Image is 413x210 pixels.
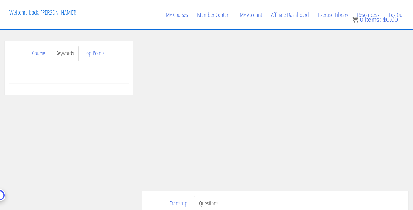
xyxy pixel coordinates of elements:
a: 0 items: $0.00 [352,16,398,23]
a: Keywords [51,46,79,61]
span: $ [383,16,386,23]
a: My Account [235,0,267,29]
a: Affiliate Dashboard [267,0,313,29]
span: items: [365,16,381,23]
a: Course [27,46,50,61]
span: 0 [360,16,363,23]
a: Member Content [193,0,235,29]
a: Resources [353,0,384,29]
a: My Courses [161,0,193,29]
a: Exercise Library [313,0,353,29]
a: Top Points [79,46,109,61]
bdi: 0.00 [383,16,398,23]
a: Log Out [384,0,408,29]
img: icon11.png [352,17,358,23]
p: Welcome back, [PERSON_NAME]! [5,0,81,24]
